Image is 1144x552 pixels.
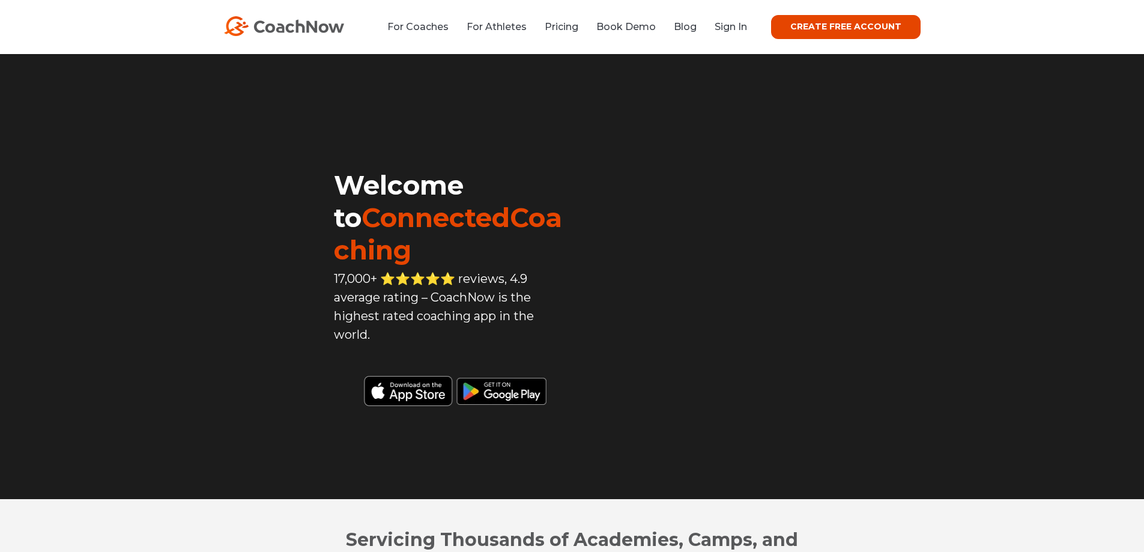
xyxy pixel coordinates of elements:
[387,21,449,32] a: For Coaches
[334,370,572,406] img: Black Download CoachNow on the App Store Button
[715,21,747,32] a: Sign In
[771,15,921,39] a: CREATE FREE ACCOUNT
[545,21,578,32] a: Pricing
[596,21,656,32] a: Book Demo
[334,271,534,342] span: 17,000+ ⭐️⭐️⭐️⭐️⭐️ reviews, 4.9 average rating – CoachNow is the highest rated coaching app in th...
[334,201,562,266] span: ConnectedCoaching
[334,169,572,266] h1: Welcome to
[467,21,527,32] a: For Athletes
[674,21,697,32] a: Blog
[224,16,344,36] img: CoachNow Logo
